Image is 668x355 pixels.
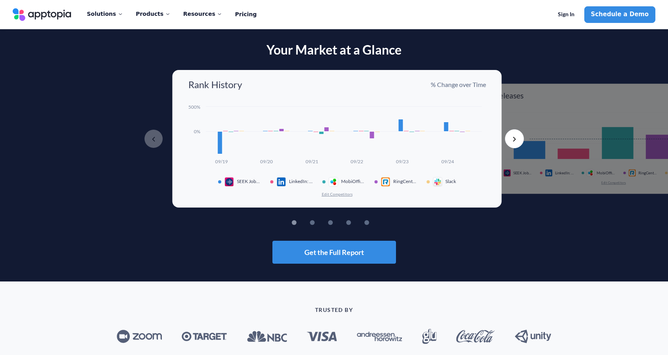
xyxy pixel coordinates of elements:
[433,177,445,187] div: app
[584,6,655,23] a: Schedule a Demo
[215,159,228,164] text: 09/19
[638,171,657,176] span: RingCentral
[357,332,402,342] img: Andreessen_Horowitz_new_logo.svg
[441,159,454,164] text: 09/24
[136,6,171,22] div: Products
[289,179,313,184] span: LinkedIn: Network & Job Finder
[307,332,337,341] img: Visa_Inc._logo.svg
[551,6,581,23] a: Sign In
[555,171,574,176] span: LinkedIn: Network & Job Finder
[341,179,365,184] span: MobiOffice docs & PDF editor
[87,6,123,22] div: Solutions
[597,171,615,176] span: MobiOffice docs & PDF editor
[587,169,597,177] div: app
[188,79,242,90] h3: Rank History
[304,249,364,256] span: Get the Full Report
[276,177,289,187] div: app
[515,330,551,343] img: Unity_Technologies_logo.svg
[433,177,442,187] img: app icon
[276,177,286,187] img: app icon
[351,159,363,164] text: 09/22
[235,6,257,23] a: Pricing
[545,169,552,177] img: app icon
[321,191,353,197] button: Edit Competitors
[376,220,381,225] button: 5
[272,241,396,264] button: Get the Full Report
[628,169,636,177] img: app icon
[628,169,638,177] div: app
[183,6,222,22] div: Resources
[188,104,200,110] text: 500%
[558,11,574,18] span: Sign In
[358,220,363,225] button: 4
[396,159,409,164] text: 09/23
[503,169,513,177] div: app
[505,129,524,148] button: Next
[545,169,555,177] div: app
[393,179,417,184] span: RingCentral
[456,330,495,343] img: Coca-Cola_logo.svg
[224,177,234,187] img: app icon
[246,330,287,342] img: NBC_logo.svg
[340,220,345,225] button: 3
[50,307,618,313] p: TRUSTED BY
[224,177,237,187] div: app
[328,177,341,187] div: app
[194,128,200,134] text: 0%
[494,91,524,100] h3: Releases
[322,220,326,225] button: 2
[381,177,390,187] img: app icon
[144,129,163,148] button: Previous
[237,179,261,184] span: SEEK Jobs Search & Employment
[587,169,594,177] img: app icon
[304,220,308,225] button: 1
[431,80,486,89] p: % Change over Time
[381,177,393,187] div: app
[182,332,227,342] img: Target_logo.svg
[445,179,456,184] span: Slack
[117,330,162,343] img: Zoom_logo.svg
[306,159,318,164] text: 09/21
[422,329,437,344] img: Glu_Mobile_logo.svg
[513,171,532,176] span: SEEK Jobs Search & Employment
[601,181,626,185] button: Edit Competitors
[503,169,510,177] img: app icon
[260,159,273,164] text: 09/20
[328,177,338,187] img: app icon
